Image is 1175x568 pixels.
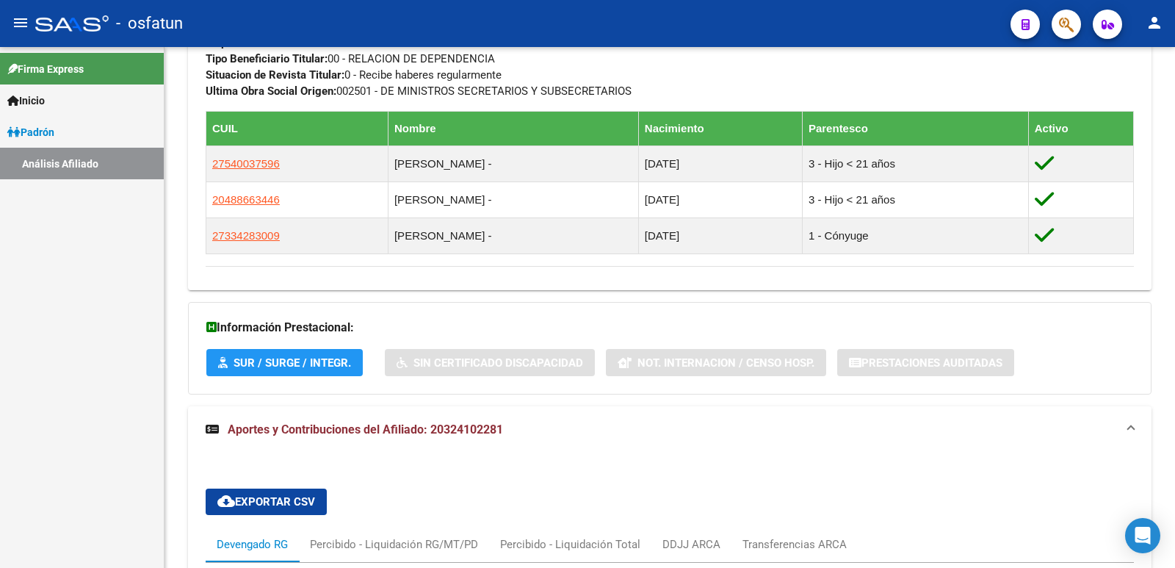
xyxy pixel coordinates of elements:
span: - osfatun [116,7,183,40]
th: Nombre [388,111,638,145]
span: 0 - Recibe haberes regularmente [206,68,502,82]
div: Devengado RG [217,536,288,553]
button: Not. Internacion / Censo Hosp. [606,349,826,376]
td: 1 - Cónyuge [802,218,1028,254]
span: 27540037596 [212,157,280,170]
strong: Ultima Obra Social Origen: [206,85,336,98]
div: Percibido - Liquidación Total [500,536,640,553]
td: [PERSON_NAME] - [388,145,638,181]
span: Prestaciones Auditadas [861,356,1002,370]
div: Transferencias ARCA [742,536,847,553]
td: 3 - Hijo < 21 años [802,145,1028,181]
th: CUIL [206,111,388,145]
span: 20488663446 [212,193,280,206]
h3: Información Prestacional: [206,317,1133,338]
td: 3 - Hijo < 21 años [802,181,1028,218]
td: [DATE] [638,181,802,218]
span: SUR / SURGE / INTEGR. [234,356,351,370]
span: 00 - RELACION DE DEPENDENCIA [206,52,495,65]
th: Activo [1028,111,1133,145]
strong: Situacion de Revista Titular: [206,68,344,82]
button: Prestaciones Auditadas [837,349,1014,376]
strong: Tipo Beneficiario Titular: [206,52,328,65]
span: 27334283009 [212,229,280,242]
button: Exportar CSV [206,489,327,515]
mat-icon: menu [12,14,29,32]
span: Not. Internacion / Censo Hosp. [637,356,814,370]
div: DDJJ ARCA [662,536,720,553]
td: [DATE] [638,145,802,181]
td: [DATE] [638,218,802,254]
span: Aportes y Contribuciones del Afiliado: 20324102281 [228,423,503,436]
button: Sin Certificado Discapacidad [385,349,595,376]
th: Parentesco [802,111,1028,145]
span: Padrón [7,124,54,140]
div: Percibido - Liquidación RG/MT/PD [310,536,478,553]
td: [PERSON_NAME] - [388,218,638,254]
span: Firma Express [7,61,84,77]
td: [PERSON_NAME] - [388,181,638,218]
div: Open Intercom Messenger [1125,518,1160,553]
strong: Empleador: [206,36,261,49]
th: Nacimiento [638,111,802,145]
span: Sin Certificado Discapacidad [413,356,583,370]
mat-expansion-panel-header: Aportes y Contribuciones del Afiliado: 20324102281 [188,406,1151,453]
span: 002501 - DE MINISTROS SECRETARIOS Y SUBSECRETARIOS [206,85,632,98]
mat-icon: cloud_download [217,492,235,510]
button: SUR / SURGE / INTEGR. [206,349,363,376]
span: Inicio [7,93,45,109]
span: Exportar CSV [217,495,315,508]
mat-icon: person [1146,14,1163,32]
